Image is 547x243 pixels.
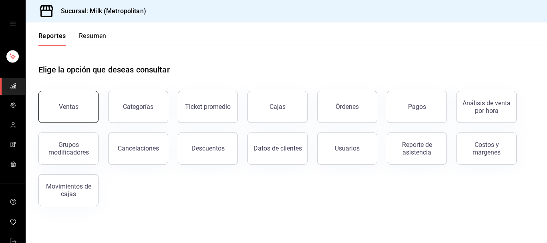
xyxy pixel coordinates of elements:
[38,133,99,165] button: Grupos modificadores
[462,99,511,114] div: Análisis de venta por hora
[336,103,359,110] div: Órdenes
[123,103,153,110] div: Categorías
[191,145,225,152] div: Descuentos
[38,32,66,46] button: Reportes
[185,103,231,110] div: Ticket promedio
[118,145,159,152] div: Cancelaciones
[253,145,302,152] div: Datos de clientes
[269,102,286,112] div: Cajas
[44,183,93,198] div: Movimientos de cajas
[462,141,511,156] div: Costos y márgenes
[108,91,168,123] button: Categorías
[38,91,99,123] button: Ventas
[387,133,447,165] button: Reporte de asistencia
[79,32,107,46] button: Resumen
[408,103,426,110] div: Pagos
[38,32,107,46] div: navigation tabs
[392,141,442,156] div: Reporte de asistencia
[10,21,16,27] button: open drawer
[59,103,78,110] div: Ventas
[178,91,238,123] button: Ticket promedio
[54,6,146,16] h3: Sucursal: Milk (Metropolitan)
[387,91,447,123] button: Pagos
[38,64,170,76] h1: Elige la opción que deseas consultar
[335,145,360,152] div: Usuarios
[108,133,168,165] button: Cancelaciones
[247,133,308,165] button: Datos de clientes
[457,91,517,123] button: Análisis de venta por hora
[178,133,238,165] button: Descuentos
[317,133,377,165] button: Usuarios
[38,174,99,206] button: Movimientos de cajas
[44,141,93,156] div: Grupos modificadores
[457,133,517,165] button: Costos y márgenes
[317,91,377,123] button: Órdenes
[247,91,308,123] a: Cajas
